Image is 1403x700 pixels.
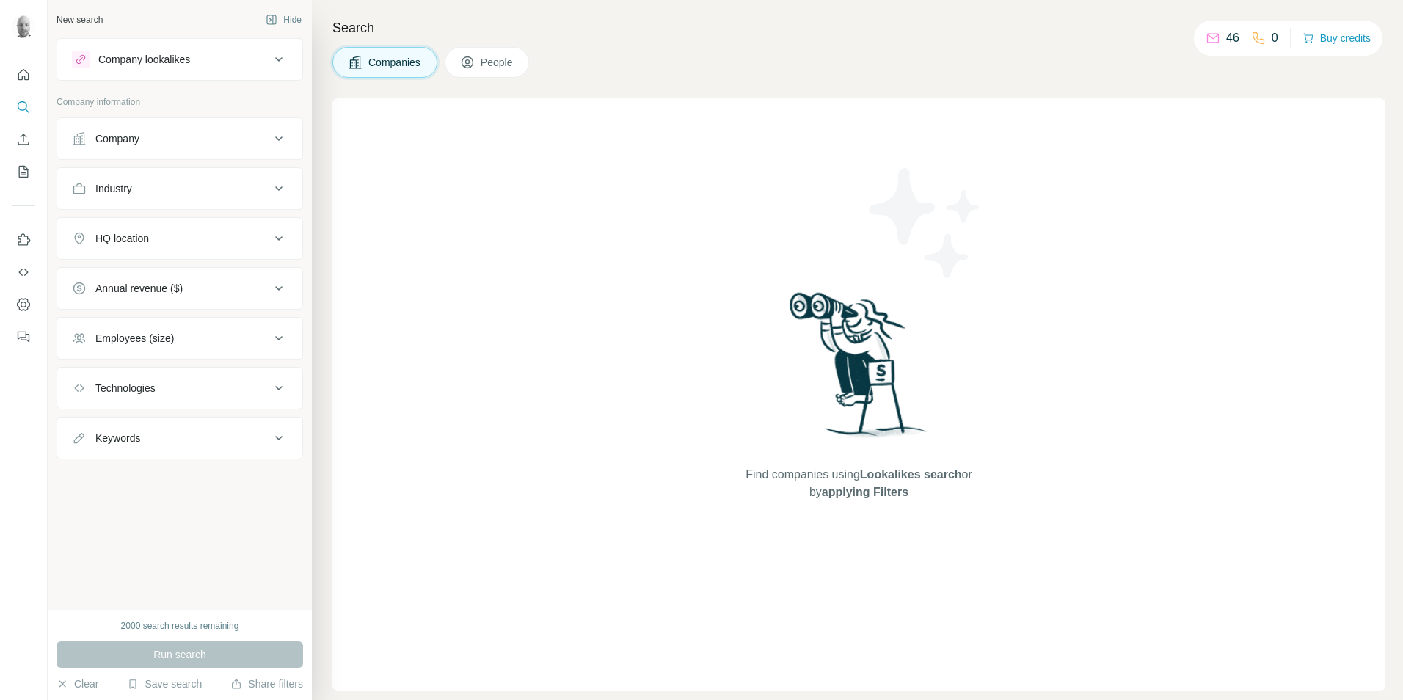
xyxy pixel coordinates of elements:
button: Buy credits [1302,28,1371,48]
img: Surfe Illustration - Woman searching with binoculars [783,288,936,452]
div: Keywords [95,431,140,445]
div: Employees (size) [95,331,174,346]
div: Annual revenue ($) [95,281,183,296]
button: Clear [57,677,98,691]
button: Hide [255,9,312,31]
button: Company [57,121,302,156]
button: Keywords [57,420,302,456]
button: Feedback [12,324,35,350]
button: My lists [12,158,35,185]
h4: Search [332,18,1385,38]
span: Companies [368,55,422,70]
div: New search [57,13,103,26]
button: Company lookalikes [57,42,302,77]
div: HQ location [95,231,149,246]
button: Search [12,94,35,120]
div: 2000 search results remaining [121,619,239,632]
span: applying Filters [822,486,908,498]
button: Employees (size) [57,321,302,356]
img: Surfe Illustration - Stars [859,157,991,289]
div: Technologies [95,381,156,395]
button: Industry [57,171,302,206]
span: Lookalikes search [860,468,962,481]
button: Save search [127,677,202,691]
p: Company information [57,95,303,109]
p: 0 [1272,29,1278,47]
button: Use Surfe on LinkedIn [12,227,35,253]
button: Use Surfe API [12,259,35,285]
button: HQ location [57,221,302,256]
span: People [481,55,514,70]
span: Find companies using or by [741,466,976,501]
img: Avatar [12,15,35,38]
div: Company lookalikes [98,52,190,67]
div: Company [95,131,139,146]
button: Technologies [57,371,302,406]
button: Dashboard [12,291,35,318]
div: Industry [95,181,132,196]
button: Share filters [230,677,303,691]
button: Enrich CSV [12,126,35,153]
button: Quick start [12,62,35,88]
p: 46 [1226,29,1239,47]
button: Annual revenue ($) [57,271,302,306]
